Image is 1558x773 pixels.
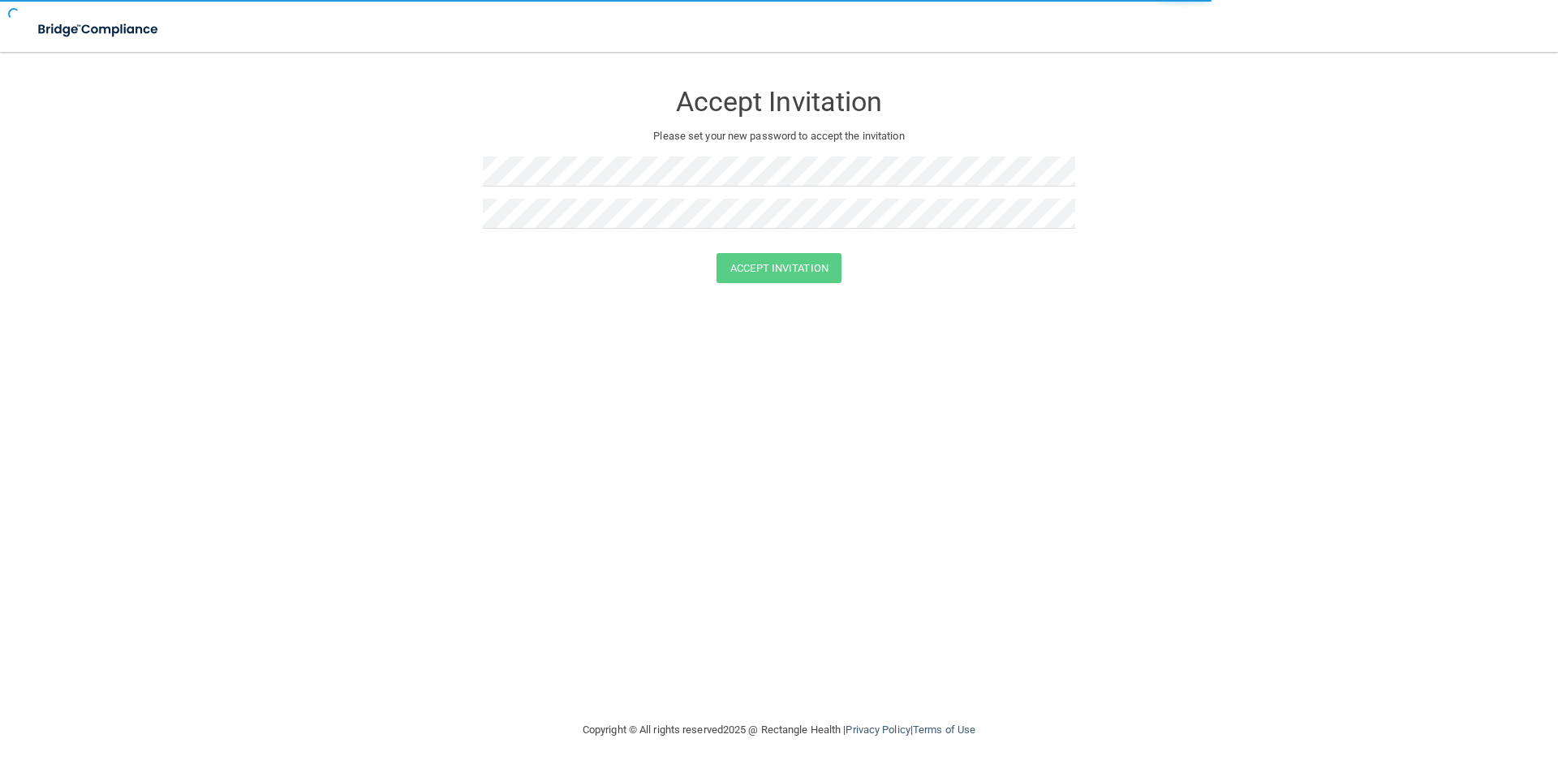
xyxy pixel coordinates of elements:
[483,704,1075,756] div: Copyright © All rights reserved 2025 @ Rectangle Health | |
[24,13,174,46] img: bridge_compliance_login_screen.278c3ca4.svg
[846,724,910,736] a: Privacy Policy
[717,253,841,283] button: Accept Invitation
[495,127,1063,146] p: Please set your new password to accept the invitation
[483,87,1075,117] h3: Accept Invitation
[913,724,975,736] a: Terms of Use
